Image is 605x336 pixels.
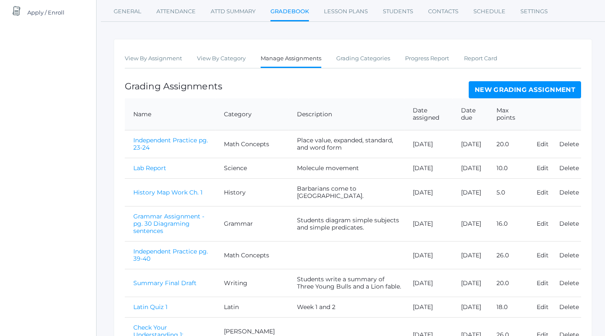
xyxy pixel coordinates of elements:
[133,164,166,172] a: Lab Report
[215,297,288,318] td: Latin
[215,98,288,130] th: Category
[428,3,458,20] a: Contacts
[288,179,404,206] td: Barbarians come to [GEOGRAPHIC_DATA].
[215,269,288,297] td: Writing
[404,206,453,242] td: [DATE]
[537,251,549,259] a: Edit
[464,50,497,67] a: Report Card
[405,50,449,67] a: Progress Report
[559,164,579,172] a: Delete
[215,158,288,179] td: Science
[215,206,288,242] td: Grammar
[488,130,528,158] td: 20.0
[559,220,579,227] a: Delete
[404,297,453,318] td: [DATE]
[288,98,404,130] th: Description
[404,242,453,269] td: [DATE]
[452,206,488,242] td: [DATE]
[125,50,182,67] a: View By Assignment
[211,3,256,20] a: Attd Summary
[452,130,488,158] td: [DATE]
[452,98,488,130] th: Date due
[537,164,549,172] a: Edit
[452,242,488,269] td: [DATE]
[537,279,549,287] a: Edit
[452,179,488,206] td: [DATE]
[404,158,453,179] td: [DATE]
[488,179,528,206] td: 5.0
[197,50,246,67] a: View By Category
[488,98,528,130] th: Max points
[133,212,204,235] a: Grammar Assignment - pg. 30 Diagraming sentences
[215,130,288,158] td: Math Concepts
[133,303,167,311] a: Latin Quiz 1
[404,269,453,297] td: [DATE]
[156,3,196,20] a: Attendance
[324,3,368,20] a: Lesson Plans
[559,140,579,148] a: Delete
[488,158,528,179] td: 10.0
[488,242,528,269] td: 26.0
[288,297,404,318] td: Week 1 and 2
[404,179,453,206] td: [DATE]
[133,136,208,151] a: Independent Practice pg. 23-24
[452,269,488,297] td: [DATE]
[452,297,488,318] td: [DATE]
[537,140,549,148] a: Edit
[383,3,413,20] a: Students
[288,130,404,158] td: Place value, expanded, standard, and word form
[288,269,404,297] td: Students write a summary of Three Young Bulls and a Lion fable.
[215,179,288,206] td: History
[336,50,390,67] a: Grading Categories
[261,50,321,68] a: Manage Assignments
[559,279,579,287] a: Delete
[469,81,581,98] a: New Grading Assignment
[114,3,141,20] a: General
[537,189,549,196] a: Edit
[452,158,488,179] td: [DATE]
[488,297,528,318] td: 18.0
[520,3,548,20] a: Settings
[559,251,579,259] a: Delete
[488,269,528,297] td: 20.0
[133,248,208,262] a: Independent Practice pg. 39-40
[404,130,453,158] td: [DATE]
[125,81,222,91] h1: Grading Assignments
[537,220,549,227] a: Edit
[537,303,549,311] a: Edit
[473,3,505,20] a: Schedule
[133,279,197,287] a: Summary Final Draft
[125,98,215,130] th: Name
[270,3,309,21] a: Gradebook
[27,4,65,21] span: Apply / Enroll
[404,98,453,130] th: Date assigned
[288,158,404,179] td: Molecule movement
[488,206,528,242] td: 16.0
[559,189,579,196] a: Delete
[133,189,203,196] a: History Map Work Ch. 1
[215,242,288,269] td: Math Concepts
[288,206,404,242] td: Students diagram simple subjects and simple predicates.
[559,303,579,311] a: Delete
